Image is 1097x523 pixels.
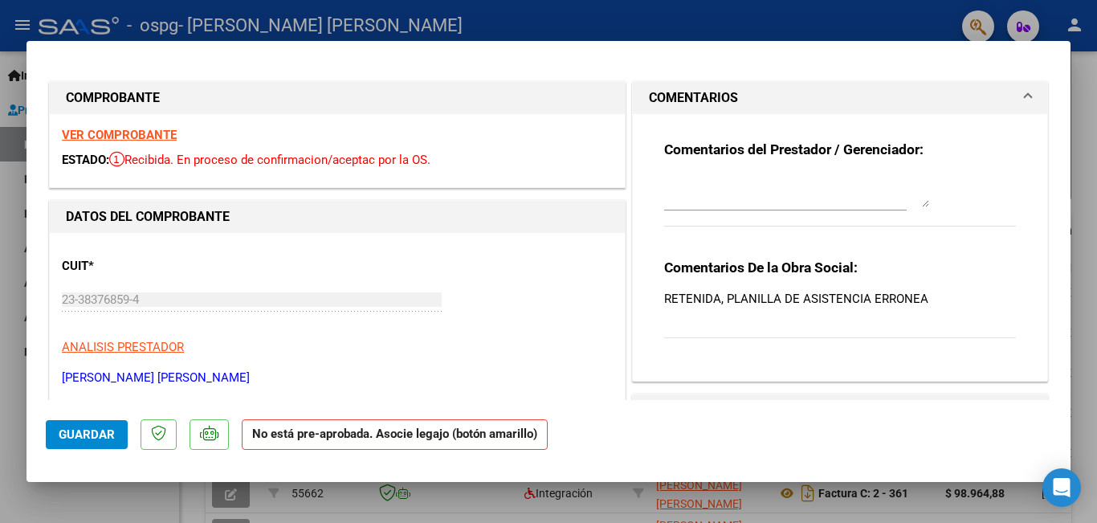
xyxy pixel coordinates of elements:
[664,259,858,276] strong: Comentarios De la Obra Social:
[62,340,184,354] span: ANALISIS PRESTADOR
[664,141,924,157] strong: Comentarios del Prestador / Gerenciador:
[59,427,115,442] span: Guardar
[633,394,1047,427] mat-expansion-panel-header: PREAPROBACIÓN PARA INTEGRACION
[66,90,160,105] strong: COMPROBANTE
[62,128,177,142] a: VER COMPROBANTE
[62,153,109,167] span: ESTADO:
[633,82,1047,114] mat-expansion-panel-header: COMENTARIOS
[1042,468,1081,507] div: Open Intercom Messenger
[633,114,1047,381] div: COMENTARIOS
[62,257,227,276] p: CUIT
[62,369,613,387] p: [PERSON_NAME] [PERSON_NAME]
[66,209,230,224] strong: DATOS DEL COMPROBANTE
[242,419,548,451] strong: No está pre-aprobada. Asocie legajo (botón amarillo)
[649,88,738,108] h1: COMENTARIOS
[664,290,1016,308] p: RETENIDA, PLANILLA DE ASISTENCIA ERRONEA
[46,420,128,449] button: Guardar
[109,153,430,167] span: Recibida. En proceso de confirmacion/aceptac por la OS.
